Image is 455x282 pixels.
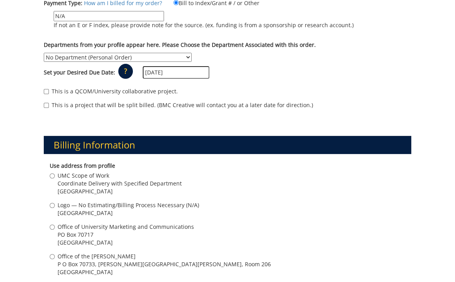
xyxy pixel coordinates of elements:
[50,173,55,178] input: UMC Scope of Work Coordinate Delivery with Specified Department [GEOGRAPHIC_DATA]
[44,41,316,49] label: Departments from your profile appear here. Please Choose the Department Associated with this order.
[58,180,182,187] span: Coordinate Delivery with Specified Department
[44,87,178,95] label: This is a QCOM/University collaborative project.
[58,260,271,268] span: P O Box 70733, [PERSON_NAME][GEOGRAPHIC_DATA][PERSON_NAME], Room 206
[58,239,194,247] span: [GEOGRAPHIC_DATA]
[58,187,182,195] span: [GEOGRAPHIC_DATA]
[58,231,194,239] span: PO Box 70717
[54,11,164,21] input: If not an E or F index, please provide note for the source. (ex. funding is from a sponsorship or...
[50,254,55,259] input: Office of the [PERSON_NAME] P O Box 70733, [PERSON_NAME][GEOGRAPHIC_DATA][PERSON_NAME], Room 206 ...
[58,209,199,217] span: [GEOGRAPHIC_DATA]
[44,103,49,108] input: This is a project that will be split billed. (BMC Creative will contact you at a later date for d...
[44,136,411,154] h3: Billing Information
[44,89,49,94] input: This is a QCOM/University collaborative project.
[54,21,354,29] p: If not an E or F index, please provide note for the source. (ex. funding is from a sponsorship or...
[58,172,182,180] span: UMC Scope of Work
[58,252,271,260] span: Office of the [PERSON_NAME]
[58,201,199,209] span: Logo — No Estimating/Billing Process Necessary (N/A)
[50,162,115,169] b: Use address from profile
[44,101,313,109] label: This is a project that will be split billed. (BMC Creative will contact you at a later date for d...
[58,268,271,276] span: [GEOGRAPHIC_DATA]
[50,224,55,230] input: Office of University Marketing and Communications PO Box 70717 [GEOGRAPHIC_DATA]
[118,64,133,79] p: ?
[58,223,194,231] span: Office of University Marketing and Communications
[50,203,55,208] input: Logo — No Estimating/Billing Process Necessary (N/A) [GEOGRAPHIC_DATA]
[143,66,209,79] input: MM/DD/YYYY
[44,69,115,76] label: Set your Desired Due Date:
